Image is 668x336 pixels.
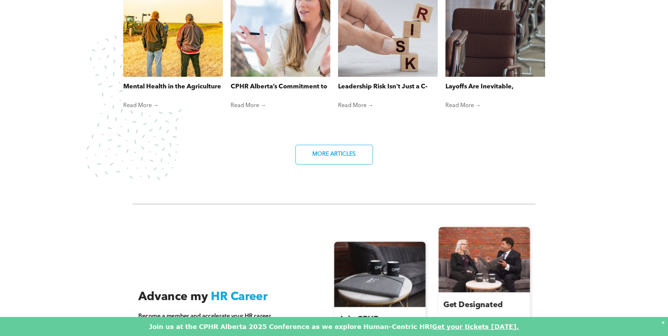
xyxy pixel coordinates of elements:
a: Layoffs Are Inevitable, Abandoning People Isn’t [445,82,545,92]
a: Get your tickets [DATE]. [432,323,519,330]
span: Become a member and accelerate your HR career. [138,313,273,319]
span: Get Designated [443,301,503,309]
span: HR Career [211,291,267,303]
a: MORE ARTICLES [295,145,373,164]
span: MORE ARTICLES [310,148,358,161]
a: CPHR Alberta’s Commitment to Supporting Reservists [231,82,330,92]
a: Leadership Risk Isn't Just a C-Suite Concern [338,82,438,92]
font: Join us at the CPHR Alberta 2025 Conference as we explore Human-Centric HR! [149,323,432,330]
a: Read More → [445,102,545,109]
a: Read More → [123,102,223,109]
a: Read More → [231,102,330,109]
div: Dismiss notification [662,319,664,326]
span: Advance my [138,291,208,303]
a: Read More → [338,102,438,109]
a: Mental Health in the Agriculture Industry [123,82,223,92]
